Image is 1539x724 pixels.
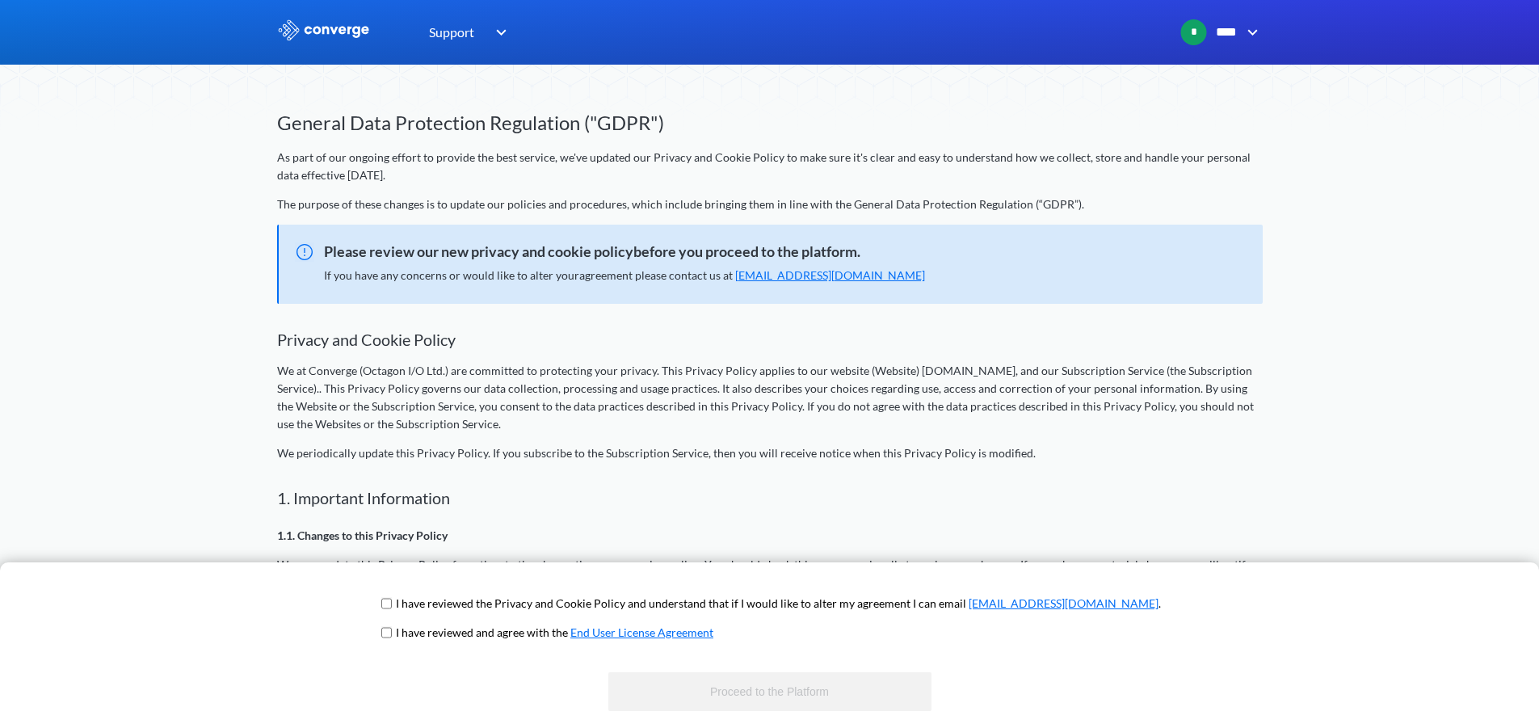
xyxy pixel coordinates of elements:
[396,624,713,642] p: I have reviewed and agree with the
[429,22,474,42] span: Support
[277,488,1263,507] h2: 1. Important Information
[969,596,1158,610] a: [EMAIL_ADDRESS][DOMAIN_NAME]
[279,241,1247,263] span: Please review our new privacy and cookie policybefore you proceed to the platform.
[277,556,1263,627] p: We may update this Privacy Policy from time to time by posting a new version online. You should c...
[277,362,1263,433] p: We at Converge (Octagon I/O Ltd.) are committed to protecting your privacy. This Privacy Policy a...
[486,23,511,42] img: downArrow.svg
[277,444,1263,462] p: We periodically update this Privacy Policy. If you subscribe to the Subscription Service, then yo...
[570,625,713,639] a: End User License Agreement
[608,672,931,711] button: Proceed to the Platform
[1237,23,1263,42] img: downArrow.svg
[735,268,925,282] a: [EMAIL_ADDRESS][DOMAIN_NAME]
[277,149,1263,184] p: As part of our ongoing effort to provide the best service, we've updated our Privacy and Cookie P...
[277,19,371,40] img: logo_ewhite.svg
[277,196,1263,213] p: The purpose of these changes is to update our policies and procedures, which include bringing the...
[277,330,1263,349] h2: Privacy and Cookie Policy
[324,268,925,282] span: If you have any concerns or would like to alter your agreement please contact us at
[277,527,1263,545] p: 1.1. Changes to this Privacy Policy
[396,595,1161,612] p: I have reviewed the Privacy and Cookie Policy and understand that if I would like to alter my agr...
